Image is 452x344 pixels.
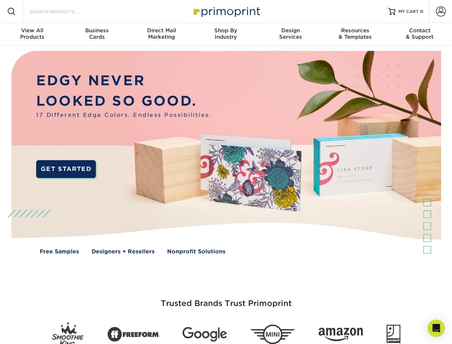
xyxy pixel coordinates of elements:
span: Contact [388,27,452,34]
a: Nonprofit Solutions [167,248,225,256]
h3: Trusted Brands Trust Primoprint [17,282,436,317]
a: Resources& Templates [323,23,387,46]
img: Goodwill [387,325,400,344]
iframe: Google Customer Reviews [2,322,61,341]
div: & Support [388,27,452,40]
div: Cards [64,27,129,40]
span: Direct Mail [129,27,194,34]
p: LOOKED SO GOOD. [36,91,212,111]
a: DesignServices [258,23,323,46]
img: Primoprint [190,4,262,19]
span: Shop By [194,27,258,34]
div: & Templates [323,27,387,40]
a: Shop ByIndustry [194,23,258,46]
a: Designers + Resellers [92,248,155,256]
span: Design [258,27,323,34]
a: Free Samples [40,248,79,256]
div: Services [258,27,323,40]
span: 0 [420,9,423,14]
div: Industry [194,27,258,40]
div: Open Intercom Messenger [428,320,445,337]
p: EDGY NEVER [36,71,212,91]
a: Contact& Support [388,23,452,46]
a: GET STARTED [36,160,96,178]
img: Amazon [319,328,363,341]
span: Resources [323,27,387,34]
a: Direct MailMarketing [129,23,194,46]
div: Marketing [129,27,194,40]
input: SEARCH PRODUCTS..... [29,7,99,16]
span: 17 Different Edge Colors. Endless Possibilities. [36,111,212,119]
span: MY CART [398,9,419,15]
a: BusinessCards [64,23,129,46]
img: Google [183,327,227,342]
span: Business [64,27,129,34]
